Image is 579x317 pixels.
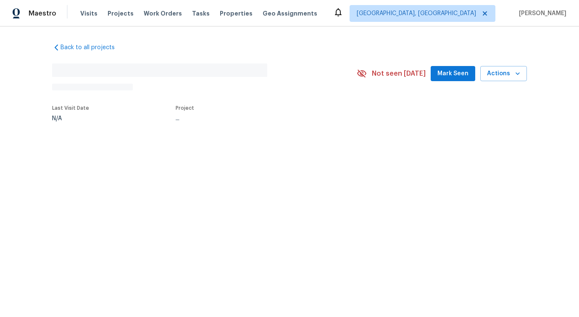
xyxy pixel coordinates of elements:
[144,9,182,18] span: Work Orders
[192,11,210,16] span: Tasks
[431,66,475,82] button: Mark Seen
[437,69,468,79] span: Mark Seen
[80,9,97,18] span: Visits
[357,9,476,18] span: [GEOGRAPHIC_DATA], [GEOGRAPHIC_DATA]
[108,9,134,18] span: Projects
[263,9,317,18] span: Geo Assignments
[487,69,520,79] span: Actions
[220,9,253,18] span: Properties
[29,9,56,18] span: Maestro
[176,106,194,111] span: Project
[372,69,426,78] span: Not seen [DATE]
[480,66,527,82] button: Actions
[516,9,566,18] span: [PERSON_NAME]
[52,106,89,111] span: Last Visit Date
[52,43,133,52] a: Back to all projects
[52,116,89,122] div: N/A
[176,116,337,122] div: ...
